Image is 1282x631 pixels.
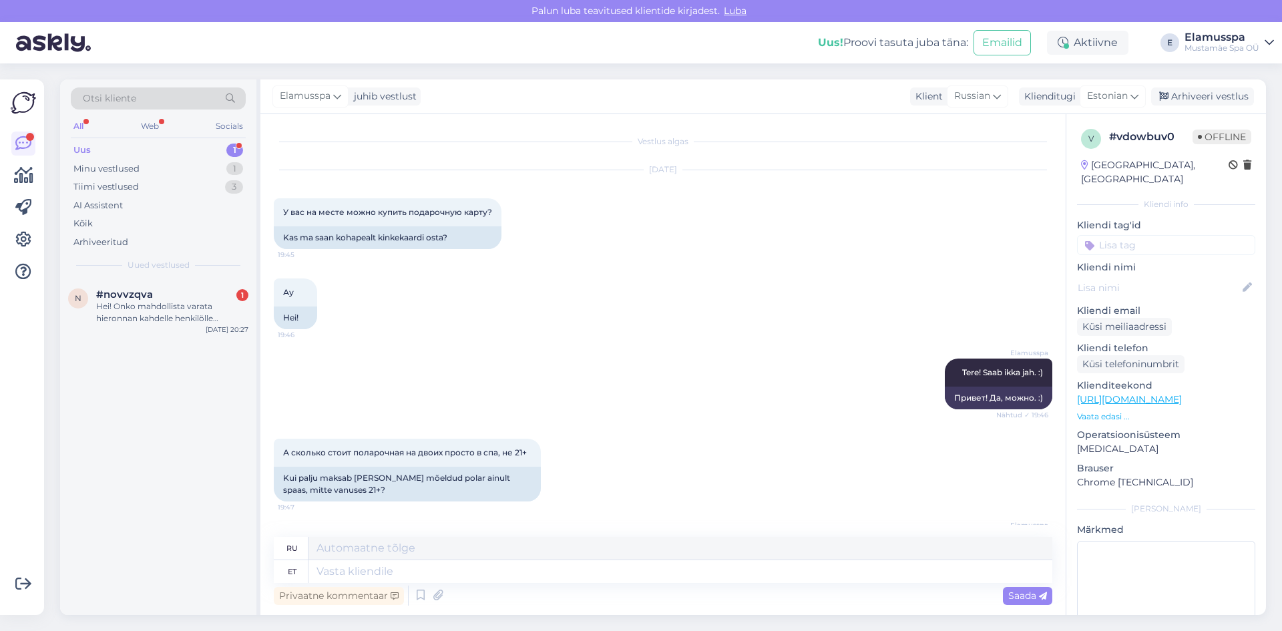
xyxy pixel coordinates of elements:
span: Offline [1193,130,1251,144]
a: [URL][DOMAIN_NAME] [1077,393,1182,405]
div: AI Assistent [73,199,123,212]
div: Vestlus algas [274,136,1052,148]
div: Klienditugi [1019,89,1076,103]
div: Kas ma saan kohapealt kinkekaardi osta? [274,226,501,249]
div: Hei! Onko mahdollista varata hieronnan kahdelle henkilölle [PERSON_NAME] aikaan? [96,300,248,325]
a: ElamusspaMustamäe Spa OÜ [1185,32,1274,53]
p: Brauser [1077,461,1255,475]
p: Klienditeekond [1077,379,1255,393]
div: Uus [73,144,91,157]
input: Lisa tag [1077,235,1255,255]
div: Küsi telefoninumbrit [1077,355,1185,373]
div: Minu vestlused [73,162,140,176]
span: Tere! Saab ikka jah. :) [962,367,1043,377]
img: Askly Logo [11,90,36,116]
span: А сколько стоит поларочная на двоих просто в спа, не 21+ [283,447,527,457]
div: 1 [226,162,243,176]
p: Vaata edasi ... [1077,411,1255,423]
div: Hei! [274,306,317,329]
span: 19:47 [278,502,328,512]
p: Operatsioonisüsteem [1077,428,1255,442]
div: Socials [213,118,246,135]
span: Uued vestlused [128,259,190,271]
span: Elamusspa [998,348,1048,358]
p: Kliendi telefon [1077,341,1255,355]
span: Otsi kliente [83,91,136,106]
div: Küsi meiliaadressi [1077,318,1172,336]
div: # vdowbuv0 [1109,129,1193,145]
p: Chrome [TECHNICAL_ID] [1077,475,1255,489]
div: Privaatne kommentaar [274,587,404,605]
span: У вас на месте можно купить подарочную карту? [283,207,492,217]
div: 3 [225,180,243,194]
div: Mustamäe Spa OÜ [1185,43,1259,53]
div: Arhiveeri vestlus [1151,87,1254,106]
div: Kliendi info [1077,198,1255,210]
p: Kliendi email [1077,304,1255,318]
span: v [1088,134,1094,144]
div: Kõik [73,217,93,230]
span: Russian [954,89,990,103]
p: Kliendi tag'id [1077,218,1255,232]
div: Web [138,118,162,135]
div: Tiimi vestlused [73,180,139,194]
button: Emailid [974,30,1031,55]
div: Kui palju maksab [PERSON_NAME] mõeldud polar ainult spaas, mitte vanuses 21+? [274,467,541,501]
span: Saada [1008,590,1047,602]
span: Elamusspa [998,520,1048,530]
span: Luba [720,5,751,17]
div: [GEOGRAPHIC_DATA], [GEOGRAPHIC_DATA] [1081,158,1229,186]
div: 1 [226,144,243,157]
div: Elamusspa [1185,32,1259,43]
div: Aktiivne [1047,31,1128,55]
div: All [71,118,86,135]
div: E [1160,33,1179,52]
div: ru [286,537,298,560]
span: n [75,293,81,303]
span: Nähtud ✓ 19:46 [996,410,1048,420]
span: #novvzqva [96,288,153,300]
div: Привет! Да, можно. :) [945,387,1052,409]
div: et [288,560,296,583]
div: juhib vestlust [349,89,417,103]
p: Märkmed [1077,523,1255,537]
p: Kliendi nimi [1077,260,1255,274]
span: 19:45 [278,250,328,260]
div: [DATE] [274,164,1052,176]
span: Elamusspa [280,89,331,103]
div: [DATE] 20:27 [206,325,248,335]
span: Estonian [1087,89,1128,103]
b: Uus! [818,36,843,49]
input: Lisa nimi [1078,280,1240,295]
div: Arhiveeritud [73,236,128,249]
div: [PERSON_NAME] [1077,503,1255,515]
span: Ау [283,287,294,297]
span: 19:46 [278,330,328,340]
div: Proovi tasuta juba täna: [818,35,968,51]
div: 1 [236,289,248,301]
div: Klient [910,89,943,103]
p: [MEDICAL_DATA] [1077,442,1255,456]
